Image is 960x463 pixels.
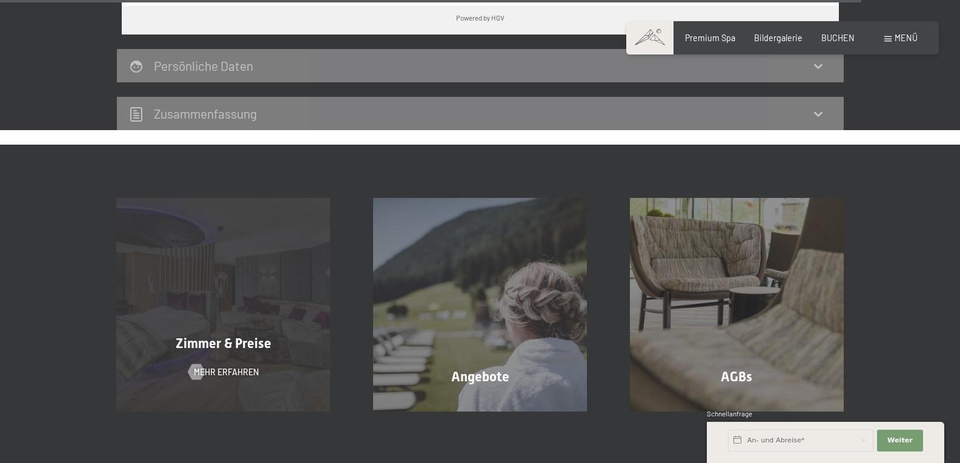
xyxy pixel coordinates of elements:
span: Schnellanfrage [707,410,752,418]
a: Buchung AGBs [608,198,865,412]
span: Zimmer & Preise [176,336,271,351]
a: BUCHEN [821,33,855,43]
span: AGBs [721,369,752,384]
h2: Persönliche Daten [154,58,253,73]
a: Buchung Angebote [352,198,609,412]
a: Bildergalerie [754,33,803,43]
span: Menü [895,33,918,43]
span: Mehr erfahren [194,366,259,378]
a: Premium Spa [685,33,735,43]
h2: Zusammen­fassung [154,106,257,121]
button: Weiter [877,430,923,452]
div: Powered by HGV [456,13,505,22]
span: Weiter [887,436,913,445]
a: Buchung Zimmer & Preise Mehr erfahren [95,198,352,412]
span: Angebote [451,369,509,384]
